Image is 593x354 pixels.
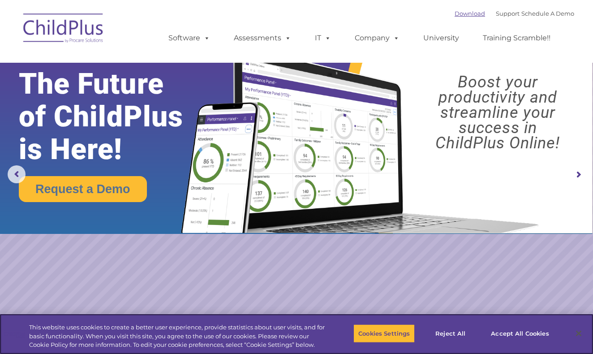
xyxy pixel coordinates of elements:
[410,74,586,151] rs-layer: Boost your productivity and streamline your success in ChildPlus Online!
[225,29,300,47] a: Assessments
[474,29,559,47] a: Training Scramble!!
[496,10,520,17] a: Support
[159,29,219,47] a: Software
[569,324,589,343] button: Close
[422,324,478,343] button: Reject All
[125,96,163,103] span: Phone number
[455,10,574,17] font: |
[306,29,340,47] a: IT
[353,324,415,343] button: Cookies Settings
[29,323,326,350] div: This website uses cookies to create a better user experience, provide statistics about user visit...
[19,176,147,202] a: Request a Demo
[19,7,108,52] img: ChildPlus by Procare Solutions
[125,59,152,66] span: Last name
[521,10,574,17] a: Schedule A Demo
[346,29,408,47] a: Company
[455,10,485,17] a: Download
[486,324,554,343] button: Accept All Cookies
[414,29,468,47] a: University
[19,68,208,166] rs-layer: The Future of ChildPlus is Here!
